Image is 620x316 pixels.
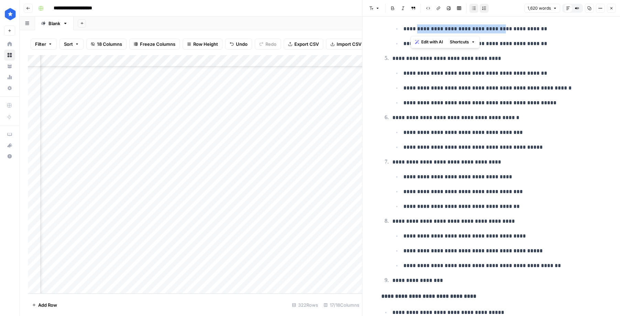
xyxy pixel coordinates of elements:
button: Undo [225,39,252,50]
span: Add Row [38,302,57,308]
button: Workspace: ConsumerAffairs [4,6,15,23]
button: Help + Support [4,151,15,162]
button: Edit with AI [412,38,446,46]
button: Sort [59,39,84,50]
button: What's new? [4,140,15,151]
a: Home [4,39,15,50]
span: Freeze Columns [140,41,175,48]
a: Browse [4,50,15,61]
span: 18 Columns [97,41,122,48]
div: Blank [48,20,60,27]
div: 17/18 Columns [321,299,362,310]
a: Blank [35,17,74,30]
div: What's new? [4,140,15,150]
button: 18 Columns [86,39,127,50]
a: AirOps Academy [4,129,15,140]
button: Add Row [28,299,61,310]
button: Import CSV [326,39,366,50]
span: Shortcuts [450,39,469,45]
a: Your Data [4,61,15,72]
button: Export CSV [284,39,323,50]
span: Redo [265,41,276,48]
span: Export CSV [294,41,319,48]
span: Undo [236,41,248,48]
button: Filter [31,39,57,50]
span: Filter [35,41,46,48]
span: 1,620 words [527,5,551,11]
span: Edit with AI [421,39,443,45]
a: Settings [4,83,15,94]
img: ConsumerAffairs Logo [4,8,17,20]
span: Sort [64,41,73,48]
span: Row Height [193,41,218,48]
button: 1,620 words [524,4,560,13]
button: Row Height [183,39,222,50]
span: Import CSV [337,41,361,48]
div: 322 Rows [289,299,321,310]
button: Freeze Columns [129,39,180,50]
button: Shortcuts [447,38,478,46]
button: Redo [255,39,281,50]
a: Usage [4,72,15,83]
